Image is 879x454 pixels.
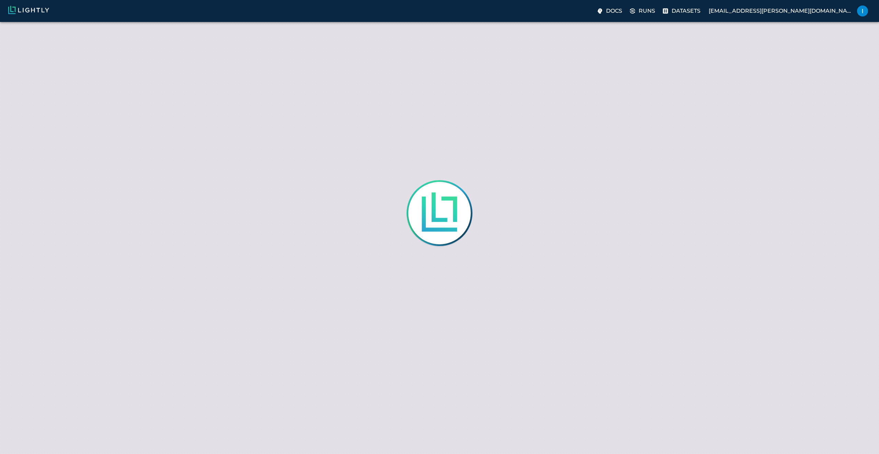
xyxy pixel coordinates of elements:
[628,5,658,17] label: Runs
[8,6,49,14] img: Lightly
[595,5,625,17] label: Docs
[672,7,700,15] p: Datasets
[639,7,655,15] p: Runs
[857,5,868,16] img: Istvan Sleder
[709,7,854,15] p: [EMAIL_ADDRESS][PERSON_NAME][DOMAIN_NAME]
[661,5,703,17] label: Datasets
[706,3,871,19] label: [EMAIL_ADDRESS][PERSON_NAME][DOMAIN_NAME]Istvan Sleder
[606,7,622,15] p: Docs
